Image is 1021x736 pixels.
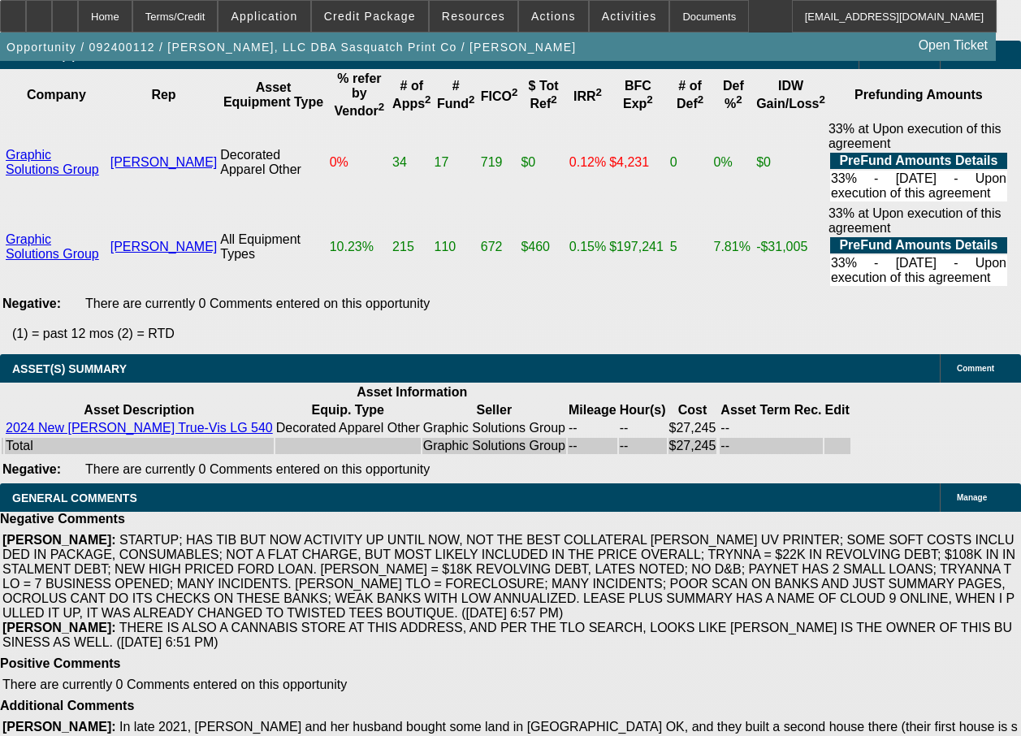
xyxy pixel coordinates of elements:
[12,327,1021,341] p: (1) = past 12 mos (2) = RTD
[568,420,617,436] td: --
[608,206,667,288] td: $197,241
[2,462,61,476] b: Negative:
[568,438,617,454] td: --
[2,720,116,734] b: [PERSON_NAME]:
[569,121,607,204] td: 0.12%
[357,385,467,399] b: Asset Information
[828,206,1009,288] div: 33% at Upon execution of this agreement
[110,155,218,169] a: [PERSON_NAME]
[531,10,576,23] span: Actions
[551,93,556,106] sup: 2
[12,491,137,504] span: GENERAL COMMENTS
[520,121,566,204] td: $0
[6,421,273,435] a: 2024 New [PERSON_NAME] True-Vis LG 540
[442,10,505,23] span: Resources
[623,79,653,110] b: BFC Exp
[830,171,1007,201] td: 33% - [DATE] - Upon execution of this agreement
[736,93,742,106] sup: 2
[720,438,822,454] td: --
[425,93,430,106] sup: 2
[477,403,513,417] b: Seller
[669,206,712,288] td: 5
[434,206,478,288] td: 110
[329,121,390,204] td: 0%
[619,420,667,436] td: --
[755,121,826,204] td: $0
[828,122,1009,203] div: 33% at Upon execution of this agreement
[723,79,744,110] b: Def %
[422,438,566,454] td: Graphic Solutions Group
[824,402,850,418] th: Edit
[335,71,385,118] b: % refer by Vendor
[110,240,218,253] a: [PERSON_NAME]
[756,79,825,110] b: IDW Gain/Loss
[6,439,273,453] div: Total
[392,79,430,110] b: # of Apps
[151,88,175,102] b: Rep
[312,1,428,32] button: Credit Package
[2,533,1015,620] span: STARTUP; HAS TIB BUT NOW ACTIVITY UP UNTIL NOW, NOT THE BEST COLLATERAL [PERSON_NAME] UV PRINTER;...
[219,121,327,204] td: Decorated Apparel Other
[85,297,430,310] span: There are currently 0 Comments entered on this opportunity
[85,462,430,476] span: There are currently 0 Comments entered on this opportunity
[275,420,421,436] td: Decorated Apparel Other
[480,206,519,288] td: 672
[223,80,323,109] b: Asset Equipment Type
[520,206,566,288] td: $460
[590,1,669,32] button: Activities
[512,86,517,98] sup: 2
[2,621,116,634] b: [PERSON_NAME]:
[712,206,754,288] td: 7.81%
[218,1,309,32] button: Application
[755,206,826,288] td: -$31,005
[231,10,297,23] span: Application
[669,121,712,204] td: 0
[569,206,607,288] td: 0.15%
[698,93,703,106] sup: 2
[608,121,667,204] td: $4,231
[2,678,347,691] span: There are currently 0 Comments entered on this opportunity
[27,88,86,102] b: Company
[854,88,983,102] b: Prefunding Amounts
[602,10,657,23] span: Activities
[519,1,588,32] button: Actions
[392,121,431,204] td: 34
[720,403,821,417] b: Asset Term Rec.
[434,121,478,204] td: 17
[2,533,116,547] b: [PERSON_NAME]:
[912,32,994,59] a: Open Ticket
[437,79,475,110] b: # Fund
[668,420,717,436] td: $27,245
[379,101,384,113] sup: 2
[480,121,519,204] td: 719
[720,402,822,418] th: Asset Term Recommendation
[647,93,652,106] sup: 2
[84,403,194,417] b: Asset Description
[392,206,431,288] td: 215
[596,86,602,98] sup: 2
[720,420,822,436] td: --
[529,79,559,110] b: $ Tot Ref
[329,206,390,288] td: 10.23%
[275,402,421,418] th: Equip. Type
[620,403,666,417] b: Hour(s)
[219,206,327,288] td: All Equipment Types
[668,438,717,454] td: $27,245
[469,93,474,106] sup: 2
[481,89,518,103] b: FICO
[324,10,416,23] span: Credit Package
[678,403,707,417] b: Cost
[830,255,1007,286] td: 33% - [DATE] - Upon execution of this agreement
[839,154,997,167] b: PreFund Amounts Details
[957,364,994,373] span: Comment
[839,238,997,252] b: PreFund Amounts Details
[569,403,616,417] b: Mileage
[2,621,1012,649] span: THERE IS ALSO A CANNABIS STORE AT THIS ADDRESS, AND PER THE TLO SEARCH, LOOKS LIKE [PERSON_NAME] ...
[422,420,566,436] td: Graphic Solutions Group
[2,297,61,310] b: Negative:
[430,1,517,32] button: Resources
[12,362,127,375] span: ASSET(S) SUMMARY
[573,89,602,103] b: IRR
[957,493,987,502] span: Manage
[6,148,99,176] a: Graphic Solutions Group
